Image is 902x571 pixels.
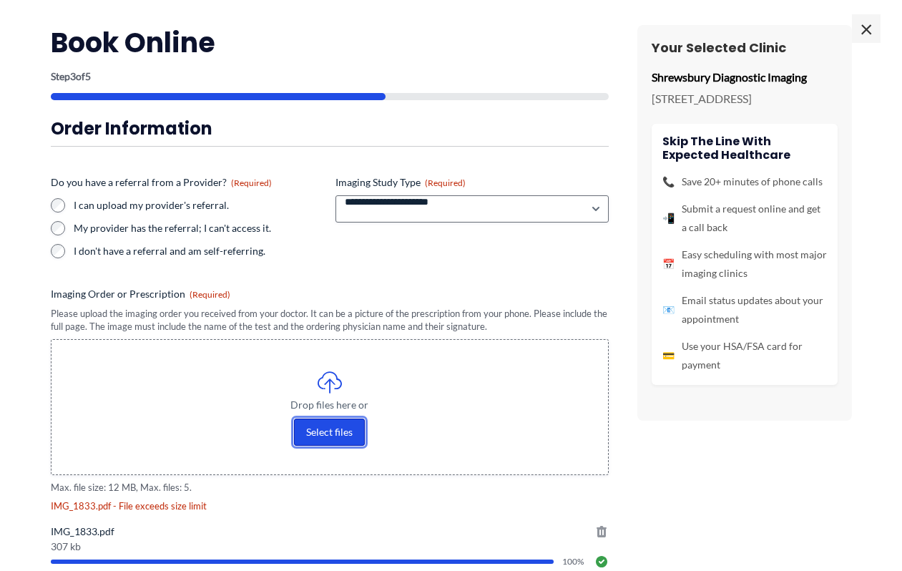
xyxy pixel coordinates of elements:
li: Easy scheduling with most major imaging clinics [662,245,827,283]
label: Imaging Study Type [335,175,609,190]
span: 📲 [662,209,675,228]
li: Email status updates about your appointment [662,291,827,328]
span: 307 kb [51,542,609,552]
span: × [852,14,881,43]
span: 100% [562,557,586,566]
label: Imaging Order or Prescription [51,287,609,301]
label: I can upload my provider's referral. [74,198,324,213]
span: (Required) [190,289,230,300]
label: My provider has the referral; I can't access it. [74,221,324,235]
span: IMG_1833.pdf [51,524,609,539]
h3: Your Selected Clinic [652,39,838,56]
span: (Required) [231,177,272,188]
label: I don't have a referral and am self-referring. [74,244,324,258]
span: 📞 [662,172,675,191]
span: 💳 [662,346,675,365]
p: Shrewsbury Diagnostic Imaging [652,67,838,88]
legend: Do you have a referral from a Provider? [51,175,272,190]
span: (Required) [425,177,466,188]
li: Submit a request online and get a call back [662,200,827,237]
h3: Order Information [51,117,609,140]
span: 📧 [662,301,675,319]
li: Save 20+ minutes of phone calls [662,172,827,191]
p: [STREET_ADDRESS] [652,88,838,109]
li: Use your HSA/FSA card for payment [662,337,827,374]
span: Max. file size: 12 MB, Max. files: 5. [51,481,609,494]
span: 5 [85,70,91,82]
h2: Book Online [51,25,609,60]
span: Drop files here or [80,400,579,410]
button: select files, imaging order or prescription(required) [294,419,365,446]
p: Step of [51,72,609,82]
span: 3 [70,70,76,82]
span: 📅 [662,255,675,273]
div: Please upload the imaging order you received from your doctor. It can be a picture of the prescri... [51,307,609,333]
h4: Skip the line with Expected Healthcare [662,135,827,162]
li: IMG_1833.pdf - File exceeds size limit [51,499,609,513]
